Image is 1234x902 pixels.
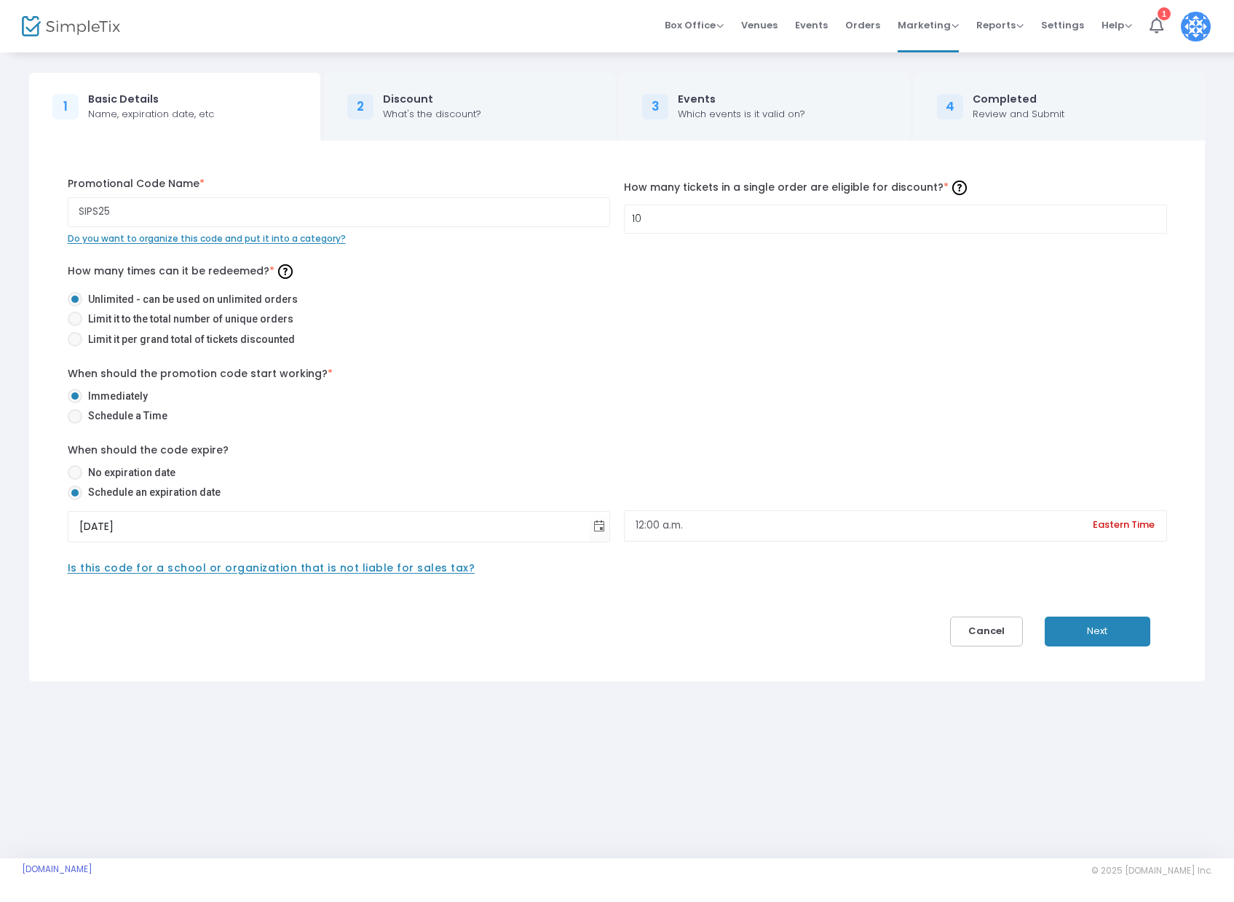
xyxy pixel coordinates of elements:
input: Enter Promo Code [68,197,610,227]
div: Basic Details [88,92,214,107]
span: Schedule an expiration date [82,485,221,500]
span: Limit it per grand total of tickets discounted [82,332,295,347]
span: Eastern Time [1080,505,1167,545]
span: © 2025 [DOMAIN_NAME] Inc. [1091,865,1212,877]
span: Settings [1041,7,1084,44]
div: 1 [52,94,79,120]
img: question-mark [952,181,967,195]
span: Venues [741,7,778,44]
span: Limit it to the total number of unique orders [82,312,293,327]
span: Reports [976,18,1024,32]
span: Schedule a Time [82,408,167,424]
div: Name, expiration date, etc [88,107,214,122]
span: Box Office [665,18,724,32]
div: 4 [937,94,963,120]
input: End Time [624,510,1166,542]
span: Is this code for a school or organization that is not liable for sales tax? [68,561,475,575]
button: Next [1045,617,1150,646]
span: Unlimited - can be used on unlimited orders [82,292,298,307]
div: Events [678,92,805,107]
span: No expiration date [82,465,175,480]
span: Orders [845,7,880,44]
label: Promotional Code Name [68,176,610,191]
label: How many tickets in a single order are eligible for discount? [624,176,1166,199]
button: Toggle calendar [589,512,609,542]
div: Which events is it valid on? [678,107,805,122]
span: Immediately [82,389,148,404]
label: When should the promotion code start working? [68,366,333,381]
img: question-mark [278,264,293,279]
input: null [68,512,589,542]
span: Marketing [898,18,959,32]
div: 3 [642,94,668,120]
div: Completed [973,92,1064,107]
div: What's the discount? [383,107,481,122]
div: 1 [1158,7,1171,20]
span: Help [1101,18,1132,32]
a: [DOMAIN_NAME] [22,863,92,875]
span: Do you want to organize this code and put it into a category? [68,232,346,245]
div: Discount [383,92,481,107]
span: Events [795,7,828,44]
button: Cancel [950,617,1023,646]
div: Review and Submit [973,107,1064,122]
span: How many times can it be redeemed? [68,264,296,278]
label: When should the code expire? [68,443,229,458]
div: 2 [347,94,373,120]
